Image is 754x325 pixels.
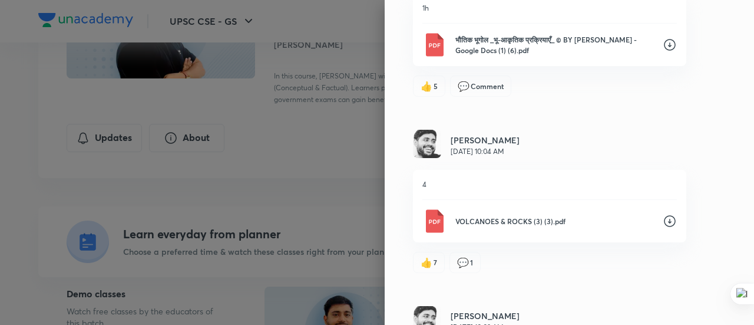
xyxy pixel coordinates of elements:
[451,146,520,157] p: [DATE] 10:04 AM
[457,257,469,268] span: comment
[422,33,446,57] img: Pdf
[421,81,432,91] span: like
[470,257,473,268] span: 1
[422,209,446,233] img: Pdf
[434,257,437,268] span: 7
[422,3,677,14] p: 1h
[455,216,653,226] p: VOLCANOES & ROCKS (3) (3).pdf
[451,310,520,322] h6: [PERSON_NAME]
[451,134,520,146] h6: [PERSON_NAME]
[458,81,469,91] span: comment
[455,34,653,55] p: भौतिक भूगोल _भू-आकृतिक प्रक्रियाएँ_ © BY [PERSON_NAME] - Google Docs (1) (6).pdf
[471,81,504,91] span: Comment
[422,179,677,190] p: 4
[434,81,438,91] span: 5
[421,257,432,268] span: like
[413,130,441,158] img: Avatar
